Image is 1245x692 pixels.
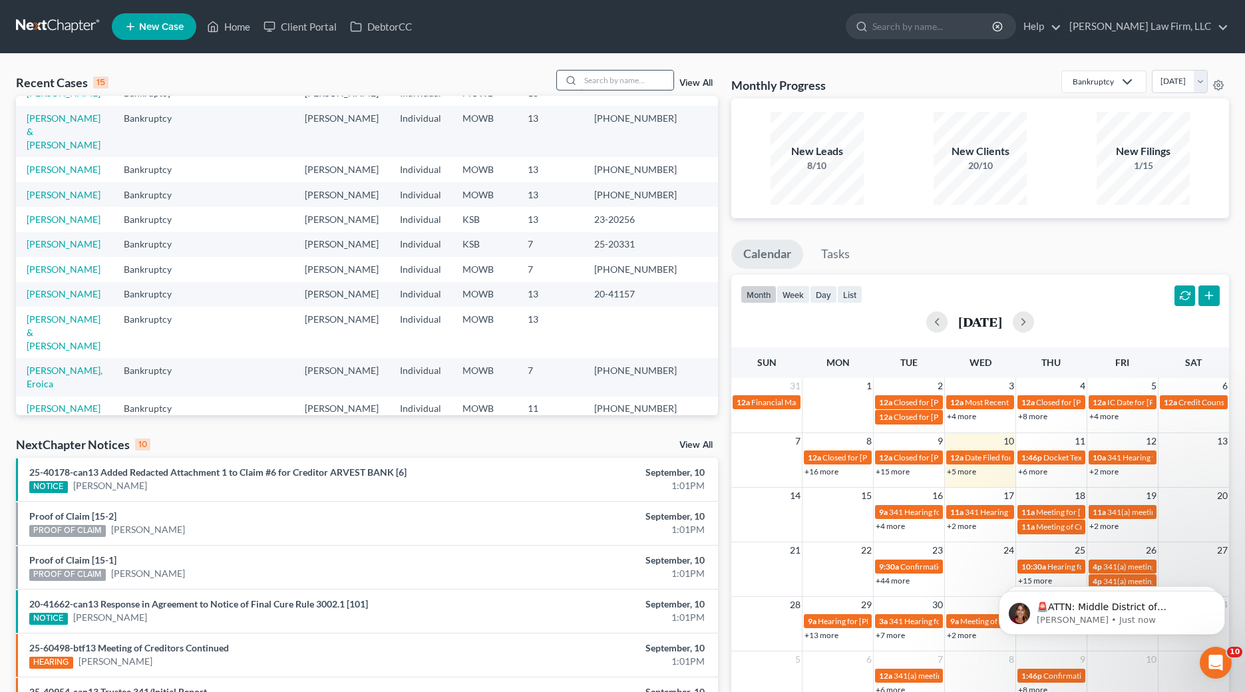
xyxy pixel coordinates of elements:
[294,282,389,307] td: [PERSON_NAME]
[294,257,389,281] td: [PERSON_NAME]
[810,285,837,303] button: day
[1021,507,1035,517] span: 11a
[731,240,803,269] a: Calendar
[27,238,100,250] a: [PERSON_NAME]
[488,523,705,536] div: 1:01PM
[113,397,196,448] td: Bankruptcy
[872,14,994,39] input: Search by name...
[488,510,705,523] div: September, 10
[27,288,100,299] a: [PERSON_NAME]
[1093,397,1106,407] span: 12a
[517,257,584,281] td: 7
[876,466,910,476] a: +15 more
[517,106,584,157] td: 13
[1063,15,1228,39] a: [PERSON_NAME] Law Firm, LLC
[947,630,976,640] a: +2 more
[1089,466,1119,476] a: +2 more
[771,144,864,159] div: New Leads
[965,452,1076,462] span: Date Filed for [PERSON_NAME]
[860,597,873,613] span: 29
[965,507,1084,517] span: 341 Hearing for [PERSON_NAME]
[488,479,705,492] div: 1:01PM
[452,232,517,257] td: KSB
[1103,562,1232,572] span: 341(a) meeting for [PERSON_NAME]
[822,452,922,462] span: Closed for [PERSON_NAME]
[200,15,257,39] a: Home
[93,77,108,88] div: 15
[1145,651,1158,667] span: 10
[452,307,517,358] td: MOWB
[789,378,802,394] span: 31
[389,397,452,448] td: Individual
[879,397,892,407] span: 12a
[584,282,687,307] td: 20-41157
[1079,378,1087,394] span: 4
[389,207,452,232] td: Individual
[818,616,922,626] span: Hearing for [PERSON_NAME]
[1107,397,1209,407] span: IC Date for [PERSON_NAME]
[950,397,964,407] span: 12a
[777,285,810,303] button: week
[1097,159,1190,172] div: 1/15
[879,616,888,626] span: 3a
[1036,522,1184,532] span: Meeting of Creditors for [PERSON_NAME]
[826,357,850,368] span: Mon
[1073,542,1087,558] span: 25
[73,479,147,492] a: [PERSON_NAME]
[1185,357,1202,368] span: Sat
[1145,542,1158,558] span: 26
[27,189,100,200] a: [PERSON_NAME]
[1164,397,1177,407] span: 12a
[679,79,713,88] a: View All
[294,397,389,448] td: [PERSON_NAME]
[1017,15,1061,39] a: Help
[452,358,517,396] td: MOWB
[27,263,100,275] a: [PERSON_NAME]
[27,164,100,175] a: [PERSON_NAME]
[1107,452,1226,462] span: 341 Hearing for [PERSON_NAME]
[965,397,1150,407] span: Most Recent Plan Confirmation for [PERSON_NAME]
[958,315,1002,329] h2: [DATE]
[29,481,68,493] div: NOTICE
[1073,76,1114,87] div: Bankruptcy
[29,554,116,566] a: Proof of Claim [15-1]
[488,611,705,624] div: 1:01PM
[1145,488,1158,504] span: 19
[27,112,100,150] a: [PERSON_NAME] & [PERSON_NAME]
[257,15,343,39] a: Client Portal
[1021,397,1035,407] span: 12a
[29,642,229,653] a: 25-60498-btf13 Meeting of Creditors Continued
[113,207,196,232] td: Bankruptcy
[865,651,873,667] span: 6
[876,521,905,531] a: +4 more
[584,207,687,232] td: 23-20256
[580,71,673,90] input: Search by name...
[936,651,944,667] span: 7
[389,358,452,396] td: Individual
[879,671,892,681] span: 12a
[488,567,705,580] div: 1:01PM
[789,597,802,613] span: 28
[1002,488,1015,504] span: 17
[73,611,147,624] a: [PERSON_NAME]
[29,510,116,522] a: Proof of Claim [15-2]
[1216,542,1229,558] span: 27
[751,397,906,407] span: Financial Management for [PERSON_NAME]
[1107,507,1236,517] span: 341(a) meeting for [PERSON_NAME]
[757,357,777,368] span: Sun
[1036,397,1136,407] span: Closed for [PERSON_NAME]
[1007,651,1015,667] span: 8
[16,75,108,90] div: Recent Cases
[452,182,517,207] td: MOWB
[452,157,517,182] td: MOWB
[1043,671,1192,681] span: Confirmation hearing for Apple Central KC
[488,598,705,611] div: September, 10
[900,562,1053,572] span: Confirmation Hearing for [PERSON_NAME]
[1073,488,1087,504] span: 18
[488,554,705,567] div: September, 10
[879,507,888,517] span: 9a
[889,616,1079,626] span: 341 Hearing for [PERSON_NAME] & [PERSON_NAME]
[389,282,452,307] td: Individual
[111,523,185,536] a: [PERSON_NAME]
